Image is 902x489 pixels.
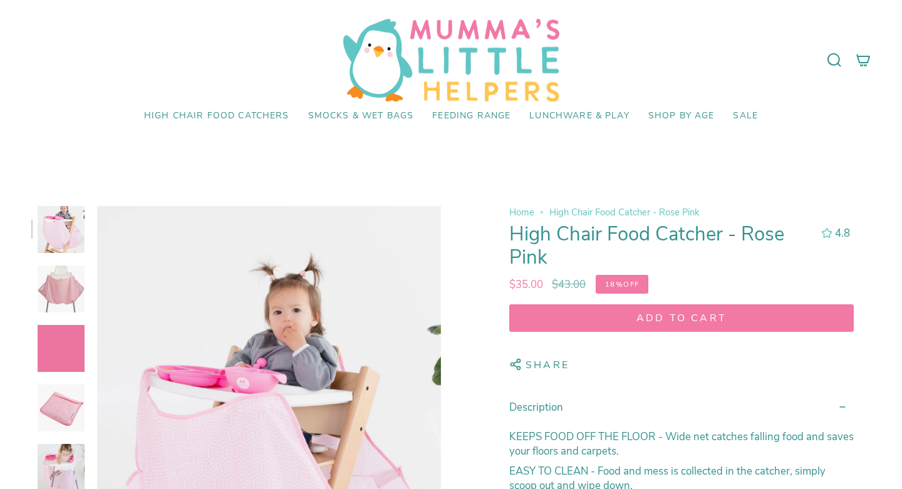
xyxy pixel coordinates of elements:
a: Home [509,206,534,219]
span: Feeding Range [432,111,511,121]
span: $35.00 [509,277,543,292]
span: Lunchware & Play [529,111,629,121]
a: Shop by Age [639,101,724,131]
p: - Wide net catches falling food and saves your floors and carpets. [509,430,854,458]
span: SALE [733,111,758,121]
h1: High Chair Food Catcher - Rose Pink [509,223,810,270]
summary: Description [509,390,854,425]
a: Lunchware & Play [520,101,638,131]
span: Shop by Age [648,111,715,121]
span: Smocks & Wet Bags [308,111,414,121]
button: Add to cart [509,304,854,332]
a: Smocks & Wet Bags [299,101,423,131]
strong: KEEPS FOOD OFF THE FLOOR [509,430,658,444]
strong: EASY TO CLEAN - [509,463,598,478]
span: High Chair Food Catchers [144,111,289,121]
s: $43.00 [552,277,586,292]
span: Add to cart [521,311,842,325]
a: SALE [723,101,767,131]
button: Share [509,352,569,378]
button: 4.75 out of 5.0 stars [815,225,854,242]
img: Mumma’s Little Helpers [343,19,559,101]
span: Share [526,358,569,375]
a: Feeding Range [423,101,520,131]
span: 4.8 [835,226,850,240]
span: High Chair Food Catcher - Rose Pink [549,206,699,219]
div: 4.75 out of 5.0 stars [821,228,832,239]
span: 18% [605,279,623,289]
span: off [596,275,648,294]
a: High Chair Food Catchers [135,101,299,131]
